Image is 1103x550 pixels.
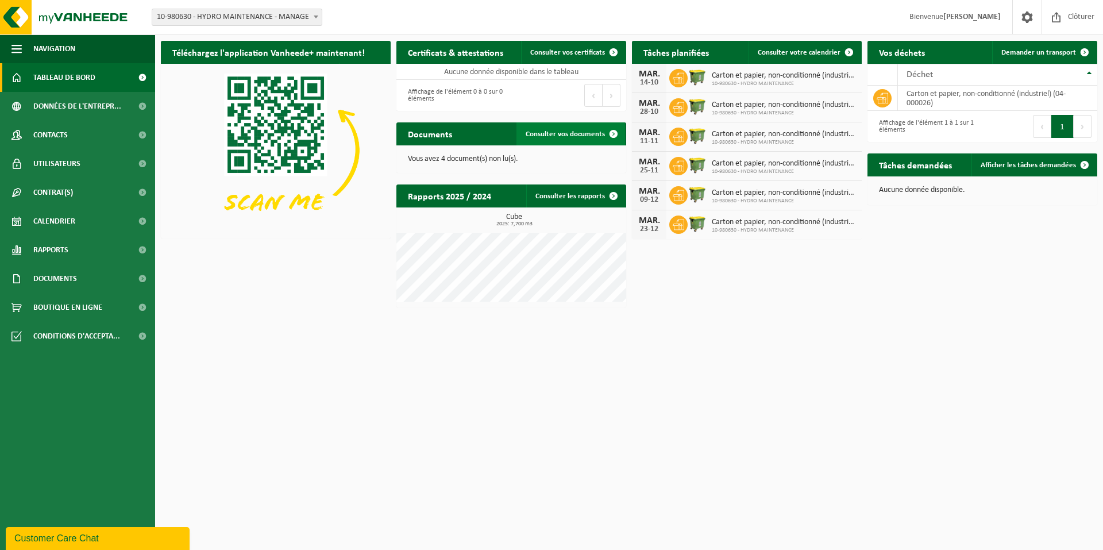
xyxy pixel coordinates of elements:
img: Download de VHEPlus App [161,64,391,236]
strong: [PERSON_NAME] [943,13,1001,21]
a: Afficher les tâches demandées [971,153,1096,176]
span: Carton et papier, non-conditionné (industriel) [712,218,856,227]
div: MAR. [638,70,661,79]
span: 10-980630 - HYDRO MAINTENANCE [712,198,856,205]
div: MAR. [638,216,661,225]
span: Déchet [907,70,933,79]
span: 10-980630 - HYDRO MAINTENANCE [712,80,856,87]
h3: Cube [402,213,626,227]
span: Données de l'entrepr... [33,92,121,121]
span: Carton et papier, non-conditionné (industriel) [712,101,856,110]
iframe: chat widget [6,525,192,550]
span: Afficher les tâches demandées [981,161,1076,169]
h2: Rapports 2025 / 2024 [396,184,503,207]
div: 28-10 [638,108,661,116]
span: Consulter votre calendrier [758,49,840,56]
span: Demander un transport [1001,49,1076,56]
span: 10-980630 - HYDRO MAINTENANCE - MANAGE [152,9,322,25]
div: 11-11 [638,137,661,145]
span: Utilisateurs [33,149,80,178]
button: 1 [1051,115,1074,138]
span: Consulter vos certificats [530,49,605,56]
h2: Tâches planifiées [632,41,720,63]
div: MAR. [638,99,661,108]
div: Affichage de l'élément 1 à 1 sur 1 éléments [873,114,977,139]
span: Documents [33,264,77,293]
img: WB-1100-HPE-GN-50 [688,184,707,204]
img: WB-1100-HPE-GN-50 [688,126,707,145]
span: Calendrier [33,207,75,236]
div: 09-12 [638,196,661,204]
span: Carton et papier, non-conditionné (industriel) [712,71,856,80]
div: 25-11 [638,167,661,175]
p: Vous avez 4 document(s) non lu(s). [408,155,615,163]
a: Demander un transport [992,41,1096,64]
button: Next [1074,115,1092,138]
span: 10-980630 - HYDRO MAINTENANCE [712,168,856,175]
h2: Vos déchets [867,41,936,63]
div: MAR. [638,187,661,196]
img: WB-1100-HPE-GN-50 [688,155,707,175]
div: MAR. [638,128,661,137]
span: Carton et papier, non-conditionné (industriel) [712,189,856,198]
a: Consulter vos certificats [521,41,625,64]
span: Conditions d'accepta... [33,322,120,351]
button: Previous [584,84,603,107]
h2: Certificats & attestations [396,41,515,63]
span: Contrat(s) [33,178,73,207]
h2: Tâches demandées [867,153,963,176]
span: 10-980630 - HYDRO MAINTENANCE - MANAGE [152,9,322,26]
h2: Documents [396,122,464,145]
div: Affichage de l'élément 0 à 0 sur 0 éléments [402,83,506,108]
span: 10-980630 - HYDRO MAINTENANCE [712,227,856,234]
span: Navigation [33,34,75,63]
div: 23-12 [638,225,661,233]
button: Next [603,84,620,107]
span: Carton et papier, non-conditionné (industriel) [712,130,856,139]
td: Aucune donnée disponible dans le tableau [396,64,626,80]
img: WB-1100-HPE-GN-50 [688,67,707,87]
img: WB-1100-HPE-GN-50 [688,97,707,116]
a: Consulter votre calendrier [749,41,861,64]
a: Consulter vos documents [516,122,625,145]
span: Rapports [33,236,68,264]
a: Consulter les rapports [526,184,625,207]
span: Tableau de bord [33,63,95,92]
p: Aucune donnée disponible. [879,186,1086,194]
span: Consulter vos documents [526,130,605,138]
span: Boutique en ligne [33,293,102,322]
span: 10-980630 - HYDRO MAINTENANCE [712,139,856,146]
span: 2025: 7,700 m3 [402,221,626,227]
button: Previous [1033,115,1051,138]
h2: Téléchargez l'application Vanheede+ maintenant! [161,41,376,63]
span: Contacts [33,121,68,149]
img: WB-1100-HPE-GN-50 [688,214,707,233]
div: 14-10 [638,79,661,87]
span: 10-980630 - HYDRO MAINTENANCE [712,110,856,117]
div: MAR. [638,157,661,167]
span: Carton et papier, non-conditionné (industriel) [712,159,856,168]
td: carton et papier, non-conditionné (industriel) (04-000026) [898,86,1097,111]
